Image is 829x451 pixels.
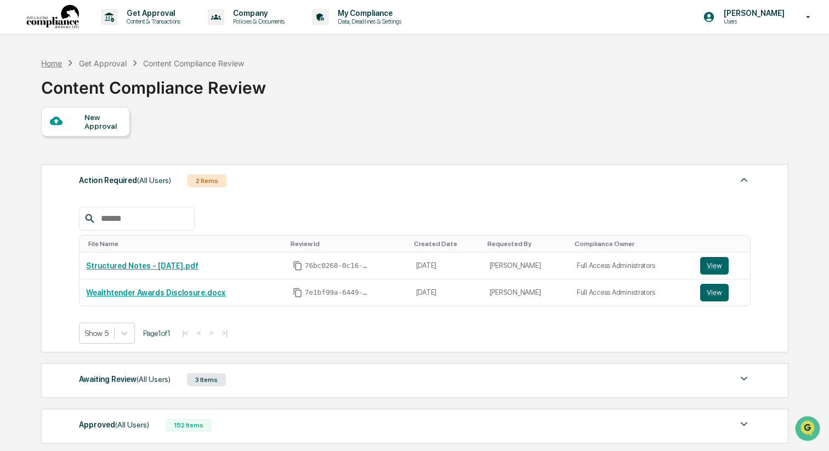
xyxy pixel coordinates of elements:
[483,279,570,306] td: [PERSON_NAME]
[75,134,140,153] a: 🗄️Attestations
[186,87,200,100] button: Start new chat
[41,69,266,98] div: Content Compliance Review
[143,329,171,338] span: Page 1 of 1
[109,186,133,194] span: Pylon
[305,288,371,297] span: 7e1bf99a-6449-45c3-8181-c0e5f5f3b389
[115,420,149,429] span: (All Users)
[11,139,20,148] div: 🖐️
[22,138,71,149] span: Preclearance
[700,284,729,301] button: View
[794,415,824,444] iframe: Open customer support
[715,18,790,25] p: Users
[26,5,79,30] img: logo
[143,59,244,68] div: Content Compliance Review
[80,139,88,148] div: 🗄️
[305,261,371,270] span: 76bc0268-0c16-4ddb-b54e-a2884c5893c1
[293,288,303,298] span: Copy Id
[137,375,171,384] span: (All Users)
[118,9,186,18] p: Get Approval
[118,18,186,25] p: Content & Transactions
[414,240,479,248] div: Toggle SortBy
[700,284,743,301] a: View
[329,18,407,25] p: Data, Deadlines & Settings
[410,279,483,306] td: [DATE]
[79,418,149,432] div: Approved
[166,419,212,432] div: 152 Items
[575,240,689,248] div: Toggle SortBy
[137,176,171,185] span: (All Users)
[86,261,198,270] a: Structured Notes - [DATE].pdf
[737,372,751,385] img: caret
[715,9,790,18] p: [PERSON_NAME]
[11,84,31,104] img: 1746055101610-c473b297-6a78-478c-a979-82029cc54cd1
[483,253,570,279] td: [PERSON_NAME]
[187,373,226,386] div: 3 Items
[188,174,226,187] div: 2 Items
[487,240,566,248] div: Toggle SortBy
[218,328,231,338] button: >|
[194,328,205,338] button: <
[410,253,483,279] td: [DATE]
[7,134,75,153] a: 🖐️Preclearance
[224,9,290,18] p: Company
[737,173,751,186] img: caret
[29,50,181,61] input: Clear
[293,261,303,271] span: Copy Id
[224,18,290,25] p: Policies & Documents
[329,9,407,18] p: My Compliance
[84,113,121,130] div: New Approval
[86,288,225,297] a: Wealthtender Awards Disclosure.docx
[79,372,171,386] div: Awaiting Review
[22,159,69,170] span: Data Lookup
[79,173,171,187] div: Action Required
[37,95,139,104] div: We're available if you need us!
[700,257,743,275] a: View
[11,160,20,169] div: 🔎
[206,328,217,338] button: >
[737,418,751,431] img: caret
[700,257,729,275] button: View
[570,253,694,279] td: Full Access Administrators
[7,155,73,174] a: 🔎Data Lookup
[90,138,136,149] span: Attestations
[702,240,746,248] div: Toggle SortBy
[77,185,133,194] a: Powered byPylon
[179,328,191,338] button: |<
[11,23,200,41] p: How can we help?
[291,240,405,248] div: Toggle SortBy
[79,59,127,68] div: Get Approval
[41,59,62,68] div: Home
[88,240,281,248] div: Toggle SortBy
[570,279,694,306] td: Full Access Administrators
[37,84,180,95] div: Start new chat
